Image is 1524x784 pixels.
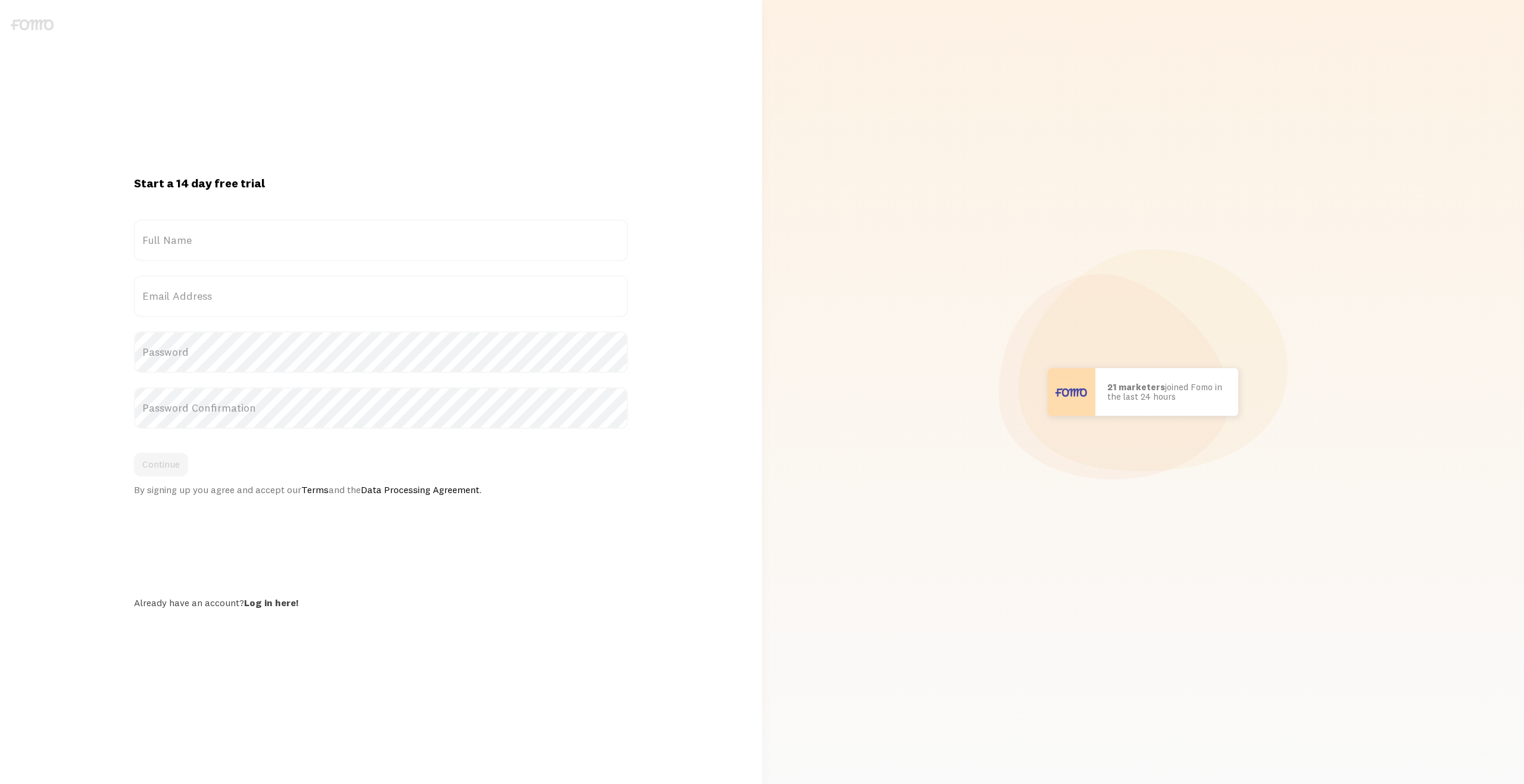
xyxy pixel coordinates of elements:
[244,597,298,609] a: Log in here!
[361,484,479,496] a: Data Processing Agreement
[134,331,627,373] label: Password
[1048,368,1095,416] img: User avatar
[134,219,627,261] label: Full Name
[134,175,627,191] h1: Start a 14 day free trial
[11,19,54,30] img: fomo-logo-gray-b99e0e8ada9f9040e2984d0d95b3b12da0074ffd48d1e5cb62ac37fc77b0b268.svg
[134,387,627,429] label: Password Confirmation
[301,484,329,496] a: Terms
[134,275,627,317] label: Email Address
[134,597,627,609] div: Already have an account?
[1107,382,1226,402] p: joined Fomo in the last 24 hours
[134,484,627,496] div: By signing up you agree and accept our and the .
[1107,381,1165,393] b: 21 marketers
